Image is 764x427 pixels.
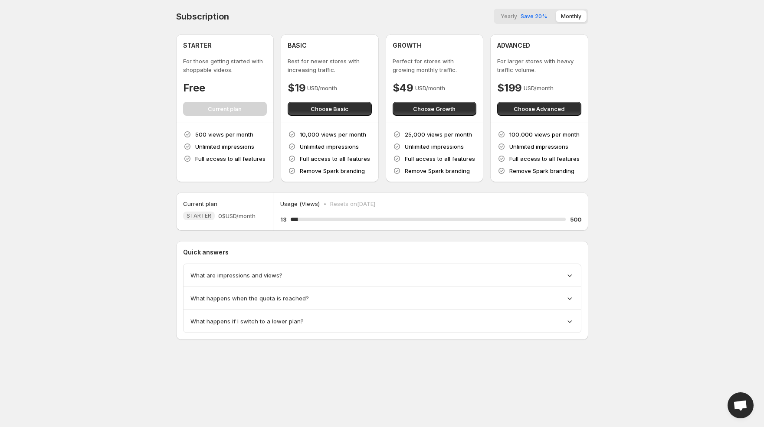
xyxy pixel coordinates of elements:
p: USD/month [415,84,445,92]
span: Choose Basic [311,104,348,113]
button: Choose Basic [288,102,372,116]
p: Remove Spark branding [405,166,470,175]
p: 100,000 views per month [509,130,580,139]
span: Save 20% [521,13,547,20]
button: Choose Growth [393,102,477,116]
p: For those getting started with shoppable videos. [183,57,267,74]
button: YearlySave 20% [495,10,552,22]
p: For larger stores with heavy traffic volume. [497,57,581,74]
p: • [323,199,327,208]
a: Open chat [728,392,754,418]
span: STARTER [187,212,211,219]
p: Unlimited impressions [405,142,464,151]
p: USD/month [307,84,337,92]
span: Choose Growth [413,104,456,113]
span: What happens when the quota is reached? [190,294,309,303]
h5: 13 [280,215,286,224]
h4: $199 [497,81,522,95]
p: 25,000 views per month [405,130,472,139]
p: Perfect for stores with growing monthly traffic. [393,57,477,74]
p: Unlimited impressions [300,142,359,151]
p: Best for newer stores with increasing traffic. [288,57,372,74]
h4: Subscription [176,11,230,22]
h4: STARTER [183,41,212,50]
p: 500 views per month [195,130,253,139]
p: Usage (Views) [280,199,320,208]
p: Quick answers [183,248,581,257]
p: Remove Spark branding [300,166,365,175]
span: What are impressions and views? [190,271,282,280]
p: Full access to all features [195,154,266,163]
span: Choose Advanced [514,104,564,113]
p: Full access to all features [509,154,580,163]
button: Monthly [556,10,587,22]
h4: $19 [288,81,305,95]
h5: Current plan [183,199,217,208]
p: Remove Spark branding [509,166,574,175]
span: 0$ USD/month [218,212,256,220]
p: Resets on [DATE] [330,199,375,208]
span: Yearly [501,13,517,20]
h4: Free [183,81,205,95]
p: Full access to all features [300,154,370,163]
p: Full access to all features [405,154,475,163]
p: USD/month [524,84,554,92]
span: What happens if I switch to a lower plan? [190,317,304,326]
p: Unlimited impressions [509,142,568,151]
p: Unlimited impressions [195,142,254,151]
h4: BASIC [288,41,307,50]
p: 10,000 views per month [300,130,366,139]
h5: 500 [570,215,581,224]
button: Choose Advanced [497,102,581,116]
h4: GROWTH [393,41,422,50]
h4: ADVANCED [497,41,530,50]
h4: $49 [393,81,413,95]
